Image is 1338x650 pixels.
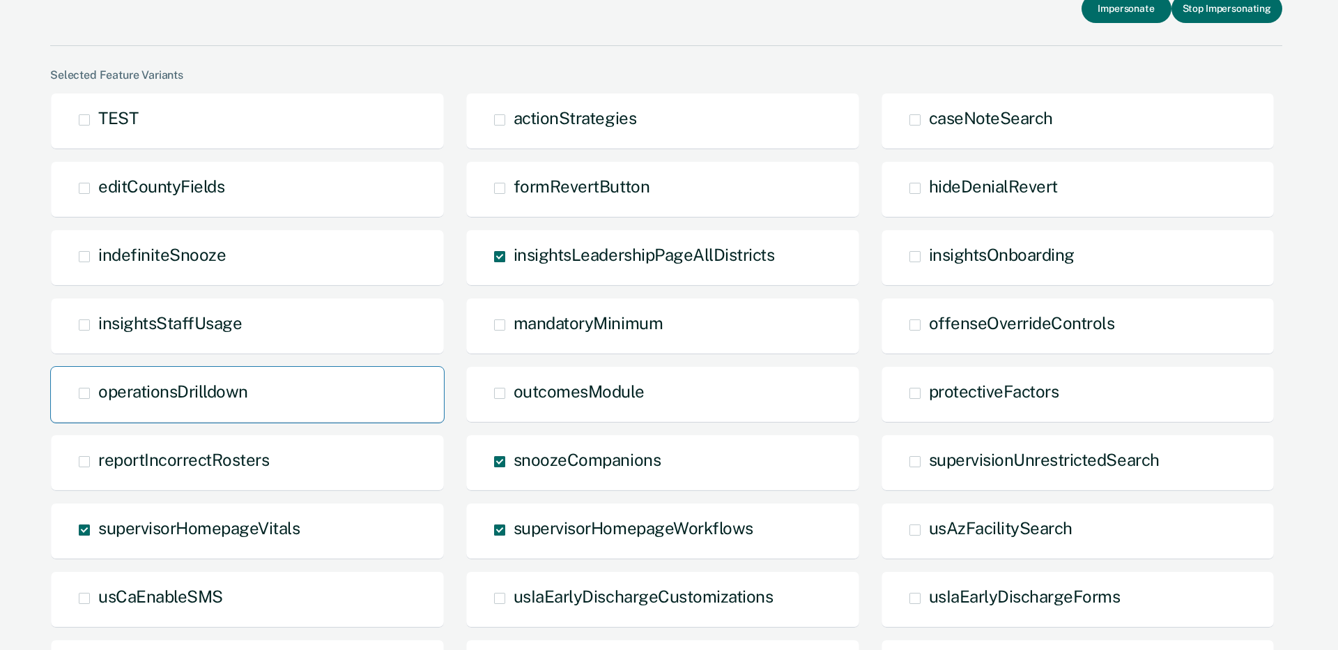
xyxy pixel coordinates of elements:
[98,518,300,538] span: supervisorHomepageVitals
[98,108,138,128] span: TEST
[98,450,269,469] span: reportIncorrectRosters
[514,450,661,469] span: snoozeCompanions
[514,176,649,196] span: formRevertButton
[929,518,1072,538] span: usAzFacilitySearch
[514,587,774,606] span: usIaEarlyDischargeCustomizations
[50,68,1282,82] div: Selected Feature Variants
[514,381,644,401] span: outcomesModule
[929,176,1058,196] span: hideDenialRevert
[98,381,248,401] span: operationsDrilldown
[929,587,1121,606] span: usIaEarlyDischargeForms
[929,381,1059,401] span: protectiveFactors
[98,245,226,264] span: indefiniteSnooze
[514,518,753,538] span: supervisorHomepageWorkflows
[929,108,1053,128] span: caseNoteSearch
[98,587,223,606] span: usCaEnableSMS
[929,245,1075,264] span: insightsOnboarding
[929,313,1115,333] span: offenseOverrideControls
[929,450,1160,469] span: supervisionUnrestrictedSearch
[514,313,663,333] span: mandatoryMinimum
[98,176,224,196] span: editCountyFields
[514,108,636,128] span: actionStrategies
[98,313,242,333] span: insightsStaffUsage
[514,245,775,264] span: insightsLeadershipPageAllDistricts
